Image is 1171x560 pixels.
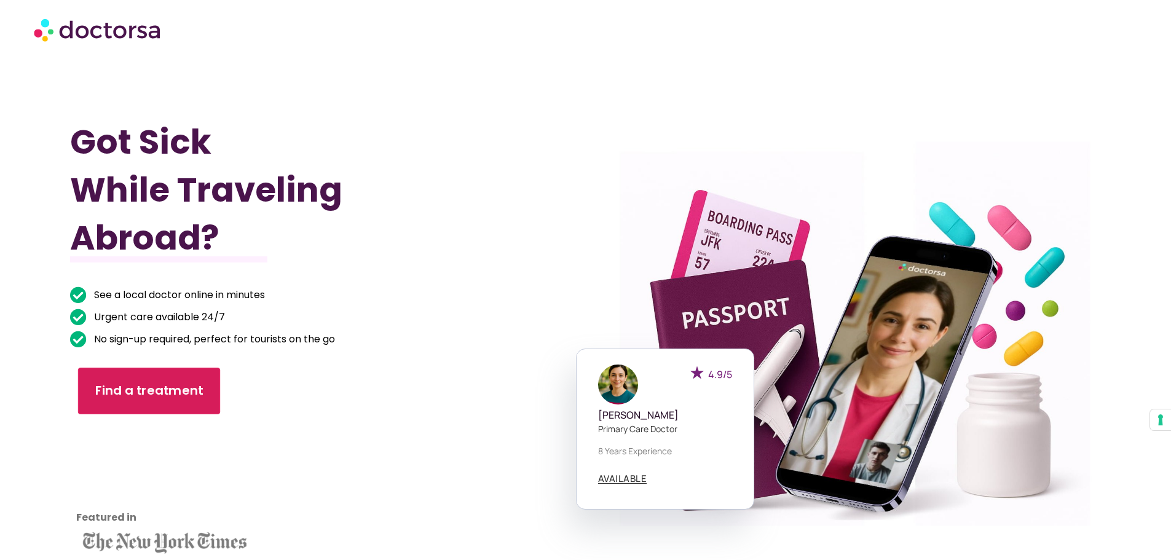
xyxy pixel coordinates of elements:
[91,331,335,348] span: No sign-up required, perfect for tourists on the go
[76,435,187,527] iframe: Customer reviews powered by Trustpilot
[1150,409,1171,430] button: Your consent preferences for tracking technologies
[598,409,732,421] h5: [PERSON_NAME]
[708,368,732,381] span: 4.9/5
[598,444,732,457] p: 8 years experience
[91,309,225,326] span: Urgent care available 24/7
[598,422,732,435] p: Primary care doctor
[598,474,647,484] a: AVAILABLE
[598,474,647,483] span: AVAILABLE
[76,510,136,524] strong: Featured in
[78,368,220,414] a: Find a treatment
[91,286,265,304] span: See a local doctor online in minutes
[70,118,508,262] h1: Got Sick While Traveling Abroad?
[95,382,203,400] span: Find a treatment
